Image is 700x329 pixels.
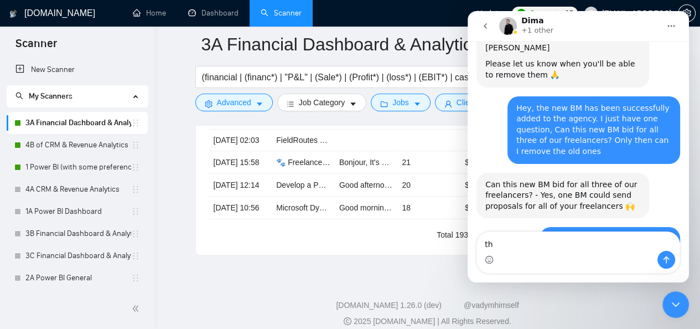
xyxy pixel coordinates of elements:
a: New Scanner [15,59,139,81]
span: Advanced [217,96,251,109]
li: New Scanner [7,59,148,81]
td: 21 [397,151,460,174]
a: 3A Financial Dashboard & Analytics [25,112,131,134]
li: 1A Power BI Dashboard [7,201,148,223]
span: double-left [132,303,143,314]
a: 2A Power BI General [25,267,131,289]
button: setting [678,4,696,22]
li: 4A CRM & Revenue Analytics [7,178,148,201]
td: Develop a Portfolio Rebalancing Tool Using Microsoft Power Platform [272,174,335,197]
a: Develop a Portfolio Rebalancing Tool Using Microsoft Power Platform [276,181,514,189]
span: user [587,9,595,17]
td: Microsoft Dynamics Functional Tech [272,197,335,219]
span: caret-down [256,100,263,108]
td: $1.00 [460,174,523,197]
button: barsJob Categorycaret-down [277,94,366,111]
li: 4B of CRM & Revenue Analytics [7,134,148,156]
li: 3B Financial Dashboard & Analytics [7,223,148,245]
iframe: Intercom live chat [468,11,689,282]
button: settingAdvancedcaret-down [195,94,273,111]
span: setting [205,100,212,108]
span: holder [131,163,140,172]
td: $1.00 [460,151,523,174]
span: folder [380,100,388,108]
input: Scanner name... [201,30,637,58]
span: Client [457,96,476,109]
li: 3A Financial Dashboard & Analytics [7,112,148,134]
a: [DOMAIN_NAME] 1.26.0 (dev) [336,301,442,310]
span: Scanner [7,35,66,59]
a: 🐾 Freelance Data Scientist – Marketplace Optimization (Supply & Demand Matching) [276,158,572,167]
td: [DATE] 10:56 [209,197,272,219]
span: copyright [344,317,351,325]
li: 1 Power BI (with some preference) [7,156,148,178]
a: 4A CRM & Revenue Analytics [25,178,131,201]
td: $1.00 [460,197,523,219]
a: 4B of CRM & Revenue Analytics [25,134,131,156]
a: 3B Financial Dashboard & Analytics [25,223,131,245]
a: searchScanner [261,8,302,18]
input: Search Freelance Jobs... [202,70,497,84]
a: dashboardDashboard [188,8,238,18]
a: @vadymhimself [464,301,519,310]
a: 1 Power BI (with some preference) [25,156,131,178]
span: 95 [565,7,573,19]
td: FieldRoutes KPI Reporting & Automation (Google Sheets / Power BI / Looker Studio) [272,130,335,151]
iframe: Intercom live chat [662,291,689,318]
a: setting [678,9,696,18]
span: caret-down [349,100,357,108]
button: userClientcaret-down [435,94,498,111]
div: 2025 [DOMAIN_NAME] | All Rights Reserved. [164,316,691,327]
td: 🐾 Freelance Data Scientist – Marketplace Optimization (Supply & Demand Matching) [272,151,335,174]
td: [DATE] 15:58 [209,151,272,174]
span: holder [131,207,140,216]
span: My Scanners [15,91,72,101]
td: 18 [397,197,460,219]
span: Updates [477,9,506,18]
li: 3C Financial Dashboard & Analytics [7,245,148,267]
span: holder [131,274,140,282]
span: holder [131,119,140,127]
button: folderJobscaret-down [371,94,431,111]
img: logo [9,5,17,23]
a: FieldRoutes KPI Reporting & Automation (Google Sheets / Power BI / Looker Studio) [276,136,567,145]
span: holder [131,185,140,194]
span: Job Category [299,96,345,109]
a: 3C Financial Dashboard & Analytics [25,245,131,267]
td: 20 [397,174,460,197]
span: My Scanners [29,91,72,101]
a: Microsoft Dynamics Functional Tech [276,203,400,212]
li: Total 193 opportunities [437,228,515,241]
span: bars [287,100,294,108]
span: search [15,92,23,100]
span: holder [131,141,140,150]
span: holder [131,251,140,260]
li: 2A Power BI General [7,267,148,289]
td: [DATE] 02:03 [209,130,272,151]
span: caret-down [413,100,421,108]
span: Jobs [392,96,409,109]
img: upwork-logo.png [517,9,526,18]
span: holder [131,229,140,238]
td: [DATE] 12:14 [209,174,272,197]
a: 1A Power BI Dashboard [25,201,131,223]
